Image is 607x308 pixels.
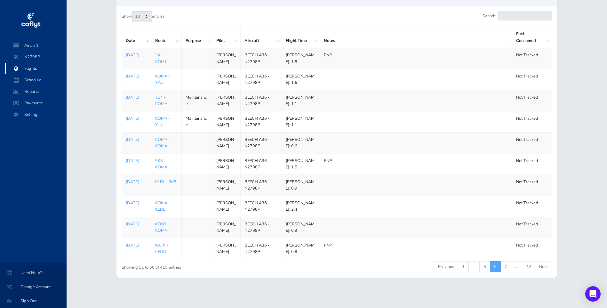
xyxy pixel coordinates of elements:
input: Search: [498,11,552,20]
a: KOMA - 3AU [155,73,170,85]
a: [DATE] [126,158,147,164]
span: Sign Out [8,295,59,307]
td: BEECH A36 - N2798P [241,69,282,90]
td: Not Tracked [512,111,552,132]
td: [PERSON_NAME] [212,217,241,238]
a: Y14 - KOMA [155,94,167,107]
a: [DATE] [126,94,147,101]
span: Aircraft [12,40,60,51]
a: KOMA - KLBL [155,200,170,212]
span: Change Account [8,281,59,293]
a: [DATE] [126,179,147,185]
a: 7 [500,261,511,272]
a: KOMA - Y14 [155,116,170,128]
a: 42 [522,261,535,272]
a: [DATE] [126,115,147,122]
a: KOMA - KOMA [155,137,170,149]
span: Payments [12,97,60,109]
td: Not Tracked [512,132,552,153]
span: Need Help? [8,267,59,279]
td: [PERSON_NAME]: 0.6 [282,132,320,153]
td: Maintenance [182,111,212,132]
a: 9K8 - KOMA [155,158,167,170]
td: BEECH A36 - N2798P [241,48,282,69]
td: BEECH A36 - N2798P [241,238,282,259]
td: Not Tracked [512,217,552,238]
th: Flight Time: activate to sort column ascending [282,27,320,48]
td: [PERSON_NAME]: 0.9 [282,174,320,196]
th: Purpose: activate to sort column ascending [182,27,212,48]
a: KFOD - KOMA [155,221,169,233]
a: Next [535,261,552,272]
td: [PERSON_NAME]: 1.1 [282,90,320,111]
span: N2798P [12,51,60,63]
td: Not Tracked [512,69,552,90]
td: BEECH A36 - N2798P [241,174,282,196]
th: Fuel Consumed: activate to sort column ascending [512,27,552,48]
td: Not Tracked [512,90,552,111]
td: [PERSON_NAME] [212,69,241,90]
td: [PERSON_NAME]: 0.8 [282,238,320,259]
td: [PERSON_NAME]: 1.6 [282,69,320,90]
a: [DATE] [126,200,147,206]
a: KAFK - KFOD [155,242,168,255]
td: [PERSON_NAME] [212,90,241,111]
td: [PERSON_NAME] [212,111,241,132]
th: Date: activate to sort column ascending [122,27,151,48]
td: BEECH A36 - N2798P [241,132,282,153]
td: Not Tracked [512,238,552,259]
a: [DATE] [126,52,147,58]
a: 1 [458,261,469,272]
td: [PERSON_NAME] [212,238,241,259]
select: Showentries [132,11,152,22]
td: [PERSON_NAME] [212,196,241,217]
span: Schedule [12,74,60,86]
td: [PERSON_NAME]: 2.4 [282,196,320,217]
img: coflyt logo [20,11,41,30]
td: [PERSON_NAME] [212,153,241,174]
a: 3AU - KOLU [155,52,166,64]
div: Showing 51 to 60 of 415 entries [122,261,296,271]
div: Open Intercom Messenger [585,286,601,302]
label: Show entries [122,11,164,22]
th: Route: activate to sort column ascending [151,27,182,48]
td: [PERSON_NAME] [212,132,241,153]
a: [DATE] [126,136,147,143]
td: PNP [320,48,512,69]
td: BEECH A36 - N2798P [241,217,282,238]
th: Pilot: activate to sort column ascending [212,27,241,48]
td: PNP [320,238,512,259]
td: BEECH A36 - N2798P [241,111,282,132]
a: 5 [479,261,490,272]
td: BEECH A36 - N2798P [241,90,282,111]
th: Notes: activate to sort column ascending [320,27,512,48]
a: [DATE] [126,221,147,227]
td: Maintenance [182,90,212,111]
td: [PERSON_NAME]: 1.5 [282,153,320,174]
a: KLBL - 9K8 [155,179,176,185]
td: Not Tracked [512,196,552,217]
td: [PERSON_NAME]: 1.1 [282,111,320,132]
td: Not Tracked [512,48,552,69]
td: [PERSON_NAME] [212,48,241,69]
td: [PERSON_NAME]: 0.9 [282,217,320,238]
th: Aircraft: activate to sort column ascending [241,27,282,48]
td: Not Tracked [512,153,552,174]
td: BEECH A36 - N2798P [241,153,282,174]
a: [DATE] [126,73,147,79]
td: BEECH A36 - N2798P [241,196,282,217]
a: [DATE] [126,242,147,248]
span: Settings [12,109,60,120]
td: Not Tracked [512,174,552,196]
td: PNP [320,153,512,174]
